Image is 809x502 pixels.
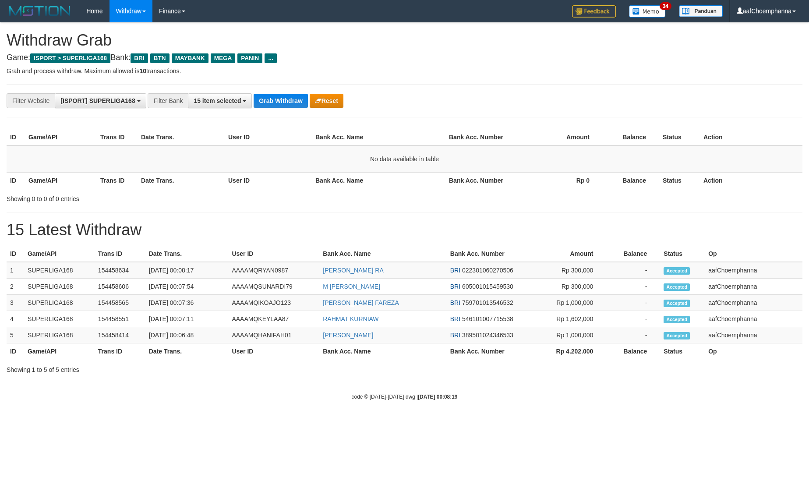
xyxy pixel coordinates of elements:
[139,67,146,74] strong: 10
[525,246,607,262] th: Amount
[445,172,517,188] th: Bank Acc. Number
[7,32,802,49] h1: Withdraw Grab
[95,262,145,279] td: 154458634
[606,246,660,262] th: Balance
[211,53,236,63] span: MEGA
[25,172,97,188] th: Game/API
[7,246,24,262] th: ID
[148,93,188,108] div: Filter Bank
[30,53,110,63] span: ISPORT > SUPERLIGA168
[95,311,145,327] td: 154458551
[95,327,145,343] td: 154458414
[24,311,95,327] td: SUPERLIGA168
[194,97,241,104] span: 15 item selected
[228,246,319,262] th: User ID
[7,262,24,279] td: 1
[7,53,802,62] h4: Game: Bank:
[606,311,660,327] td: -
[145,246,229,262] th: Date Trans.
[606,279,660,295] td: -
[228,295,319,311] td: AAAAMQIKOAJO123
[664,316,690,323] span: Accepted
[447,246,525,262] th: Bank Acc. Number
[254,94,307,108] button: Grab Withdraw
[606,262,660,279] td: -
[660,246,705,262] th: Status
[462,283,513,290] span: Copy 605001015459530 to clipboard
[603,172,659,188] th: Balance
[705,279,802,295] td: aafChoemphanna
[462,267,513,274] span: Copy 022301060270506 to clipboard
[310,94,343,108] button: Reset
[525,262,607,279] td: Rp 300,000
[188,93,252,108] button: 15 item selected
[352,394,458,400] small: code © [DATE]-[DATE] dwg |
[150,53,170,63] span: BTN
[312,129,445,145] th: Bank Acc. Name
[705,311,802,327] td: aafChoemphanna
[131,53,148,63] span: BRI
[705,246,802,262] th: Op
[7,67,802,75] p: Grab and process withdraw. Maximum allowed is transactions.
[60,97,135,104] span: [ISPORT] SUPERLIGA168
[450,267,460,274] span: BRI
[606,295,660,311] td: -
[525,343,607,360] th: Rp 4.202.000
[629,5,666,18] img: Button%20Memo.svg
[97,172,138,188] th: Trans ID
[7,129,25,145] th: ID
[145,311,229,327] td: [DATE] 00:07:11
[228,343,319,360] th: User ID
[312,172,445,188] th: Bank Acc. Name
[7,279,24,295] td: 2
[517,172,603,188] th: Rp 0
[145,279,229,295] td: [DATE] 00:07:54
[462,299,513,306] span: Copy 759701013546532 to clipboard
[265,53,276,63] span: ...
[525,279,607,295] td: Rp 300,000
[228,311,319,327] td: AAAAMQKEYLAA87
[447,343,525,360] th: Bank Acc. Number
[660,2,671,10] span: 34
[323,267,383,274] a: [PERSON_NAME] RA
[145,343,229,360] th: Date Trans.
[225,172,312,188] th: User ID
[705,327,802,343] td: aafChoemphanna
[228,327,319,343] td: AAAAMQHANIFAH01
[7,145,802,173] td: No data available in table
[659,129,700,145] th: Status
[319,246,447,262] th: Bank Acc. Name
[7,295,24,311] td: 3
[323,283,380,290] a: M [PERSON_NAME]
[664,300,690,307] span: Accepted
[659,172,700,188] th: Status
[705,262,802,279] td: aafChoemphanna
[606,327,660,343] td: -
[7,343,24,360] th: ID
[450,283,460,290] span: BRI
[25,129,97,145] th: Game/API
[450,315,460,322] span: BRI
[95,246,145,262] th: Trans ID
[664,332,690,339] span: Accepted
[24,327,95,343] td: SUPERLIGA168
[7,172,25,188] th: ID
[462,315,513,322] span: Copy 546101007715538 to clipboard
[7,221,802,239] h1: 15 Latest Withdraw
[95,279,145,295] td: 154458606
[705,343,802,360] th: Op
[525,295,607,311] td: Rp 1,000,000
[323,332,373,339] a: [PERSON_NAME]
[145,295,229,311] td: [DATE] 00:07:36
[228,279,319,295] td: AAAAMQSUNARDI79
[24,262,95,279] td: SUPERLIGA168
[319,343,447,360] th: Bank Acc. Name
[24,343,95,360] th: Game/API
[138,172,225,188] th: Date Trans.
[517,129,603,145] th: Amount
[606,343,660,360] th: Balance
[55,93,146,108] button: [ISPORT] SUPERLIGA168
[700,172,802,188] th: Action
[525,327,607,343] td: Rp 1,000,000
[450,299,460,306] span: BRI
